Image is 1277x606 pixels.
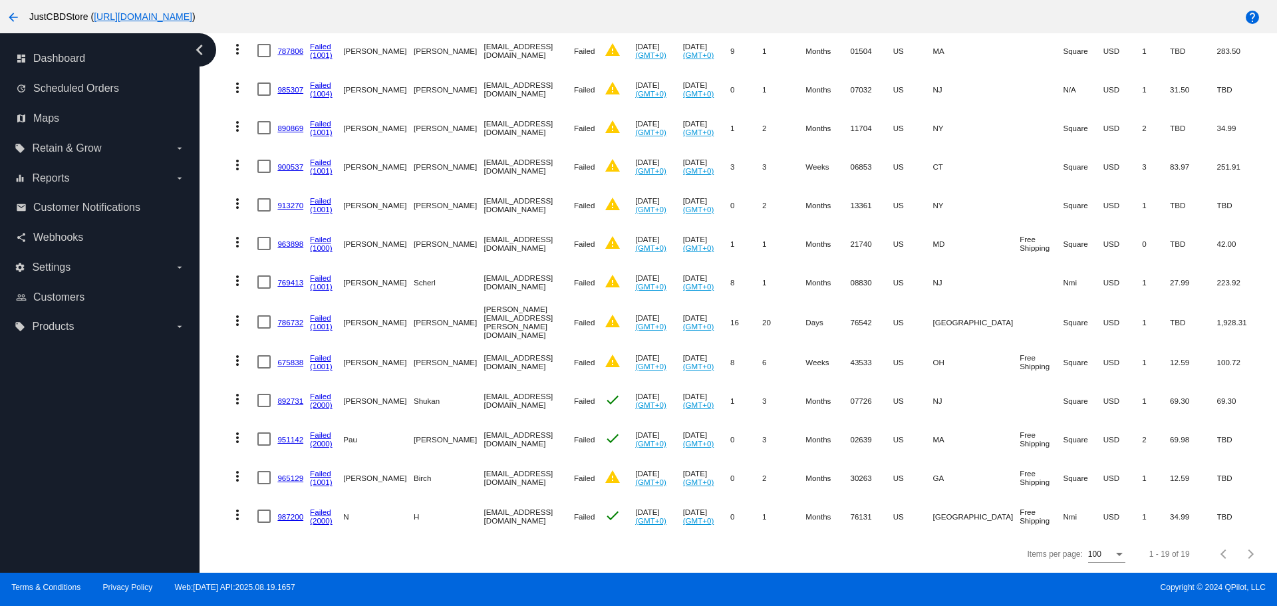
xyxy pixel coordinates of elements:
a: 965129 [277,474,303,482]
a: (GMT+0) [683,243,714,252]
a: 675838 [277,358,303,367]
a: (GMT+0) [683,205,714,214]
mat-cell: Months [805,70,850,108]
mat-cell: 34.99 [1217,108,1263,147]
mat-cell: 283.50 [1217,31,1263,70]
mat-cell: Weeks [805,147,850,186]
span: Maps [33,112,59,124]
mat-cell: 3 [762,420,805,458]
a: (GMT+0) [635,243,666,252]
a: (GMT+0) [683,439,714,448]
mat-cell: 11704 [850,108,893,147]
a: (GMT+0) [635,205,666,214]
mat-cell: 16 [730,301,762,343]
mat-cell: 21740 [850,224,893,263]
mat-cell: [EMAIL_ADDRESS][DOMAIN_NAME] [484,263,574,301]
a: (1001) [310,205,333,214]
a: 769413 [277,278,303,287]
mat-cell: [PERSON_NAME] [414,147,484,186]
a: (GMT+0) [683,166,714,175]
mat-cell: TBD [1170,108,1216,147]
mat-cell: US [893,31,933,70]
mat-cell: Square [1063,108,1103,147]
mat-icon: more_vert [229,118,245,134]
a: (1001) [310,128,333,136]
mat-cell: Days [805,301,850,343]
mat-cell: 13361 [850,186,893,224]
mat-cell: 1,928.31 [1217,301,1263,343]
mat-cell: [DATE] [635,31,682,70]
mat-cell: [DATE] [683,263,730,301]
mat-cell: [DATE] [635,301,682,343]
mat-cell: 1 [1142,458,1170,497]
mat-cell: 0 [730,70,762,108]
mat-cell: MA [932,31,1020,70]
mat-cell: 69.30 [1217,381,1263,420]
a: Failed [310,353,331,362]
mat-cell: Free Shipping [1020,458,1063,497]
mat-cell: [PERSON_NAME] [414,108,484,147]
mat-cell: [PERSON_NAME] [414,224,484,263]
mat-cell: TBD [1170,31,1216,70]
mat-cell: [EMAIL_ADDRESS][DOMAIN_NAME] [484,70,574,108]
mat-cell: [DATE] [683,497,730,535]
a: 787806 [277,47,303,55]
mat-cell: US [893,263,933,301]
a: (2000) [310,400,333,409]
a: 892731 [277,396,303,405]
mat-cell: TBD [1170,301,1216,343]
mat-cell: US [893,224,933,263]
mat-cell: [PERSON_NAME] [414,420,484,458]
mat-cell: 1 [1142,186,1170,224]
mat-cell: Free Shipping [1020,224,1063,263]
mat-cell: [GEOGRAPHIC_DATA] [932,301,1020,343]
mat-cell: Square [1063,224,1103,263]
mat-cell: [EMAIL_ADDRESS][DOMAIN_NAME] [484,343,574,381]
span: Webhooks [33,231,83,243]
mat-cell: [PERSON_NAME] [343,458,414,497]
mat-cell: 12.59 [1170,343,1216,381]
mat-cell: US [893,70,933,108]
a: 900537 [277,162,303,171]
mat-icon: more_vert [229,157,245,173]
a: Failed [310,273,331,282]
a: (GMT+0) [635,478,666,486]
mat-cell: USD [1103,31,1143,70]
mat-cell: Pau [343,420,414,458]
mat-icon: more_vert [229,430,245,446]
mat-icon: more_vert [229,273,245,289]
mat-cell: [EMAIL_ADDRESS][DOMAIN_NAME] [484,224,574,263]
mat-cell: MA [932,420,1020,458]
mat-cell: 1 [1142,70,1170,108]
mat-icon: more_vert [229,80,245,96]
a: (GMT+0) [683,282,714,291]
a: (GMT+0) [683,89,714,98]
i: update [16,83,27,94]
mat-cell: Months [805,108,850,147]
a: (GMT+0) [635,362,666,371]
i: map [16,113,27,124]
mat-cell: US [893,343,933,381]
mat-cell: 06853 [850,147,893,186]
mat-cell: 1 [762,497,805,535]
a: Failed [310,80,331,89]
mat-icon: more_vert [229,234,245,250]
mat-cell: NJ [932,263,1020,301]
mat-cell: 08830 [850,263,893,301]
mat-cell: Months [805,497,850,535]
a: (GMT+0) [683,478,714,486]
mat-cell: GA [932,458,1020,497]
mat-cell: 1 [730,108,762,147]
mat-cell: [DATE] [635,381,682,420]
mat-cell: Weeks [805,343,850,381]
mat-cell: [DATE] [683,70,730,108]
a: (GMT+0) [635,128,666,136]
mat-cell: [DATE] [683,381,730,420]
mat-cell: [DATE] [683,458,730,497]
mat-cell: [EMAIL_ADDRESS][DOMAIN_NAME] [484,381,574,420]
mat-cell: 02639 [850,420,893,458]
span: Customer Notifications [33,202,140,214]
a: (GMT+0) [683,362,714,371]
mat-cell: US [893,420,933,458]
mat-cell: TBD [1217,458,1263,497]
